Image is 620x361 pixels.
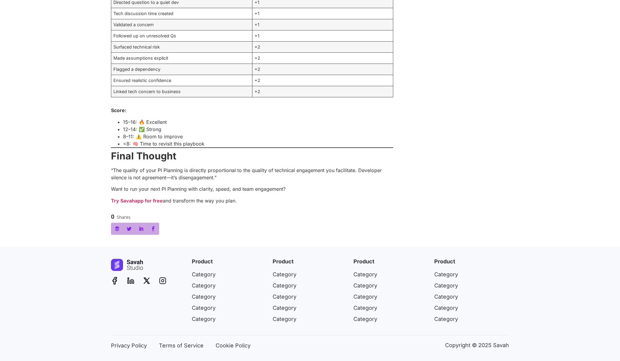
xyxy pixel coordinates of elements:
td: Flagged a dependency [111,64,252,75]
td: +2 [252,53,393,64]
iframe: Chat Widget [590,332,620,361]
span: Terms of Service [159,341,204,350]
p: Copyright © 2025 Savah [445,343,509,348]
td: Validated a concern [111,19,252,30]
td: Followed up on unresolved Qs [111,30,252,42]
h4: Product [273,259,347,264]
span: Category [192,315,216,323]
p: and transform the way you plan. [111,197,393,204]
span: Shares [117,215,131,219]
strong: Final Thought [111,150,176,162]
span: Category [192,270,216,278]
span: Category [273,270,296,278]
span: Category [353,304,377,312]
h4: Product [434,259,509,264]
td: +1 [252,19,393,30]
span: Category [434,293,458,301]
td: Tech discussion time created [111,8,252,19]
span: Category [273,315,296,323]
span: Category [434,315,458,323]
span: Category [192,281,216,290]
span: Category [353,270,377,278]
span: Category [353,281,377,290]
td: +1 [252,8,393,19]
td: Linked tech concern to business [111,86,252,97]
span: Category [273,281,296,290]
li: 15–16: 🔥 Excellent [123,118,393,126]
td: +1 [252,30,393,42]
a: Try Savahapp for free [111,198,163,204]
p: Want to run your next PI Planning with clarity, speed, and team engagement? [111,185,393,193]
span: Category [434,270,458,278]
td: Ensured realistic confidence [111,75,252,86]
strong: Score: [111,107,126,113]
span: Category [434,304,458,312]
li: <8: 🧠 Time to revisit this playbook [123,140,393,147]
span: Category [353,315,377,323]
li: 8–11: ⚠️ Room to improve [123,133,393,140]
h4: Product [192,259,267,264]
span: Category [353,293,377,301]
li: 12–14: ✅ Strong [123,126,393,133]
span: Privacy Policy [111,341,147,350]
span: Category [273,304,296,312]
td: Made assumptions explicit [111,53,252,64]
td: Surfaced technical risk [111,42,252,53]
p: “The quality of your PI Planning is directly proportional to the quality of technical engagement ... [111,167,393,181]
td: +2 [252,64,393,75]
span: Category [273,293,296,301]
span: Cookie Policy [216,341,251,350]
td: +2 [252,75,393,86]
h4: Product [353,259,428,264]
span: Category [192,293,216,301]
span: Category [434,281,458,290]
td: +2 [252,42,393,53]
td: +2 [252,86,393,97]
span: 0 [111,214,114,220]
span: Category [192,304,216,312]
